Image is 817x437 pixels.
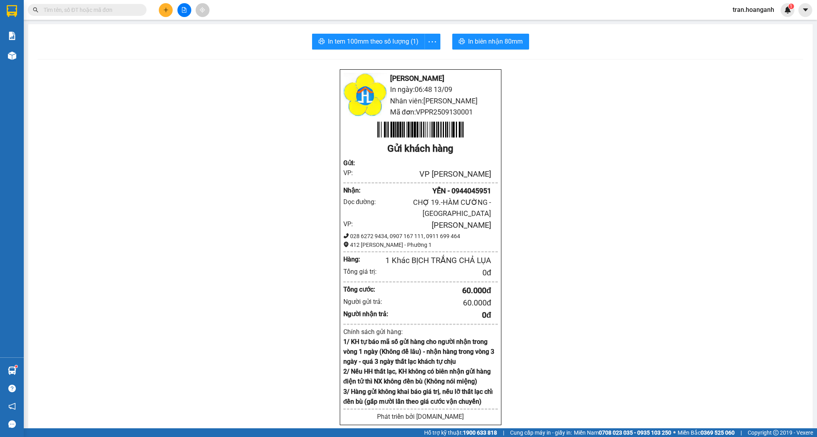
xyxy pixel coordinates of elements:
span: | [741,428,742,437]
li: Nhân viên: [PERSON_NAME] [343,95,498,107]
div: Phát triển bởi [DOMAIN_NAME] [343,412,498,422]
span: 1 [790,4,792,9]
span: tran.hoanganh [726,5,781,15]
div: VP: [343,219,363,229]
span: Miền Bắc [678,428,735,437]
span: ⚪️ [673,431,676,434]
div: Hàng: [343,254,375,264]
strong: 1900 633 818 [463,429,497,436]
strong: 3/ Hàng gửi không khai báo giá trị, nếu lỡ thất lạc chỉ đền bù (gấp mười lần theo giá cước vận ch... [343,388,493,405]
span: environment [343,242,349,247]
strong: 0369 525 060 [701,429,735,436]
div: 0 đ [388,267,491,279]
span: search [33,7,38,13]
button: file-add [177,3,191,17]
span: phone [343,233,349,239]
img: warehouse-icon [8,52,16,60]
img: icon-new-feature [784,6,791,13]
button: more [425,34,440,50]
strong: 0708 023 035 - 0935 103 250 [599,429,671,436]
div: Tổng cước: [343,284,389,294]
div: [PERSON_NAME] [362,219,491,231]
div: 028 6272 9434, 0907 167 111, 0911 699 464 [343,232,498,240]
span: | [503,428,504,437]
span: question-circle [8,385,16,392]
span: message [8,420,16,428]
sup: 1 [788,4,794,9]
div: 412 [PERSON_NAME] - Phường 1 [343,240,498,249]
span: Miền Nam [574,428,671,437]
img: logo-vxr [7,5,17,17]
span: more [425,37,440,47]
div: Người gửi trả: [343,297,389,307]
li: Mã đơn: VPPR2509130001 [343,107,498,118]
strong: 1/ KH tự báo mã số gửi hàng cho người nhận trong vòng 1 ngày (Không để lâu) - nhận hàng trong vòn... [343,338,495,365]
li: In ngày: 06:48 13/09 [343,84,498,95]
input: Tìm tên, số ĐT hoặc mã đơn [44,6,137,14]
span: printer [318,38,325,46]
img: solution-icon [8,32,16,40]
div: VP: [343,168,363,178]
span: aim [200,7,205,13]
button: printerIn tem 100mm theo số lượng (1) [312,34,425,50]
div: Gửi khách hàng [343,141,498,156]
span: plus [163,7,169,13]
span: printer [459,38,465,46]
sup: 1 [15,365,17,368]
button: caret-down [798,3,812,17]
div: Gửi : [343,158,363,168]
span: copyright [773,430,779,435]
button: aim [196,3,209,17]
div: Nhận : [343,185,363,195]
span: In tem 100mm theo số lượng (1) [328,36,419,46]
div: VP [PERSON_NAME] [362,168,491,180]
div: Chính sách gửi hàng: [343,327,498,337]
button: printerIn biên nhận 80mm [452,34,529,50]
li: [PERSON_NAME] [343,73,498,84]
div: YẾN - 0944045951 [362,185,491,197]
div: CHỢ 19.-HÀM CƯỜNG -[GEOGRAPHIC_DATA] [382,197,491,219]
div: 60.000 đ [388,284,491,297]
span: caret-down [802,6,809,13]
div: Tổng giá trị: [343,267,389,277]
img: warehouse-icon [8,366,16,375]
button: plus [159,3,173,17]
div: Dọc đường: [343,197,382,207]
div: Người nhận trả: [343,309,389,319]
span: notification [8,403,16,410]
span: In biên nhận 80mm [468,36,523,46]
span: file-add [181,7,187,13]
div: 0 đ [388,309,491,321]
div: 60.000 đ [388,297,491,309]
div: 1 Khác BỊCH TRẮNG CHẢ LỤA [375,254,491,267]
img: logo.jpg [343,73,387,116]
span: Cung cấp máy in - giấy in: [510,428,572,437]
strong: 2/ Nếu HH thất lạc, KH không có biên nhận gửi hàng điện tử thì NX không đền bù (Không nói miệng) [343,368,491,385]
span: Hỗ trợ kỹ thuật: [424,428,497,437]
